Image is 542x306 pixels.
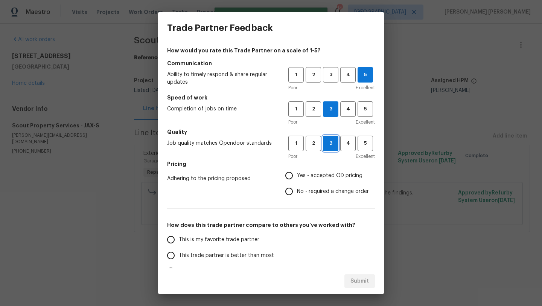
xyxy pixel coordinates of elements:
[289,105,303,113] span: 1
[356,84,375,92] span: Excellent
[358,136,373,151] button: 5
[340,67,356,83] button: 4
[323,67,338,83] button: 3
[288,118,297,126] span: Poor
[306,105,320,113] span: 2
[341,139,355,148] span: 4
[167,105,276,113] span: Completion of jobs on time
[341,105,355,113] span: 4
[323,101,338,117] button: 3
[289,139,303,148] span: 1
[356,153,375,160] span: Excellent
[324,70,338,79] span: 3
[340,101,356,117] button: 4
[288,67,304,83] button: 1
[285,168,375,199] div: Pricing
[306,139,320,148] span: 2
[167,128,375,136] h5: Quality
[167,23,273,33] h3: Trade Partner Feedback
[306,67,321,83] button: 2
[288,101,304,117] button: 1
[167,60,375,67] h5: Communication
[356,118,375,126] span: Excellent
[323,139,338,148] span: 3
[288,84,297,92] span: Poor
[340,136,356,151] button: 4
[167,94,375,101] h5: Speed of work
[323,105,338,113] span: 3
[179,236,259,244] span: This is my favorite trade partner
[179,268,276,275] span: This trade partner is par for the course
[323,136,338,151] button: 3
[297,188,369,196] span: No - required a change order
[306,136,321,151] button: 2
[288,136,304,151] button: 1
[167,175,273,182] span: Adhering to the pricing proposed
[358,101,373,117] button: 5
[179,252,274,260] span: This trade partner is better than most
[167,221,375,229] h5: How does this trade partner compare to others you’ve worked with?
[341,70,355,79] span: 4
[288,153,297,160] span: Poor
[167,160,375,168] h5: Pricing
[358,70,373,79] span: 5
[306,101,321,117] button: 2
[358,139,372,148] span: 5
[167,71,276,86] span: Ability to timely respond & share regular updates
[289,70,303,79] span: 1
[297,172,362,180] span: Yes - accepted OD pricing
[358,105,372,113] span: 5
[358,67,373,83] button: 5
[167,47,375,54] h4: How would you rate this Trade Partner on a scale of 1-5?
[167,139,276,147] span: Job quality matches Opendoor standards
[306,70,320,79] span: 2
